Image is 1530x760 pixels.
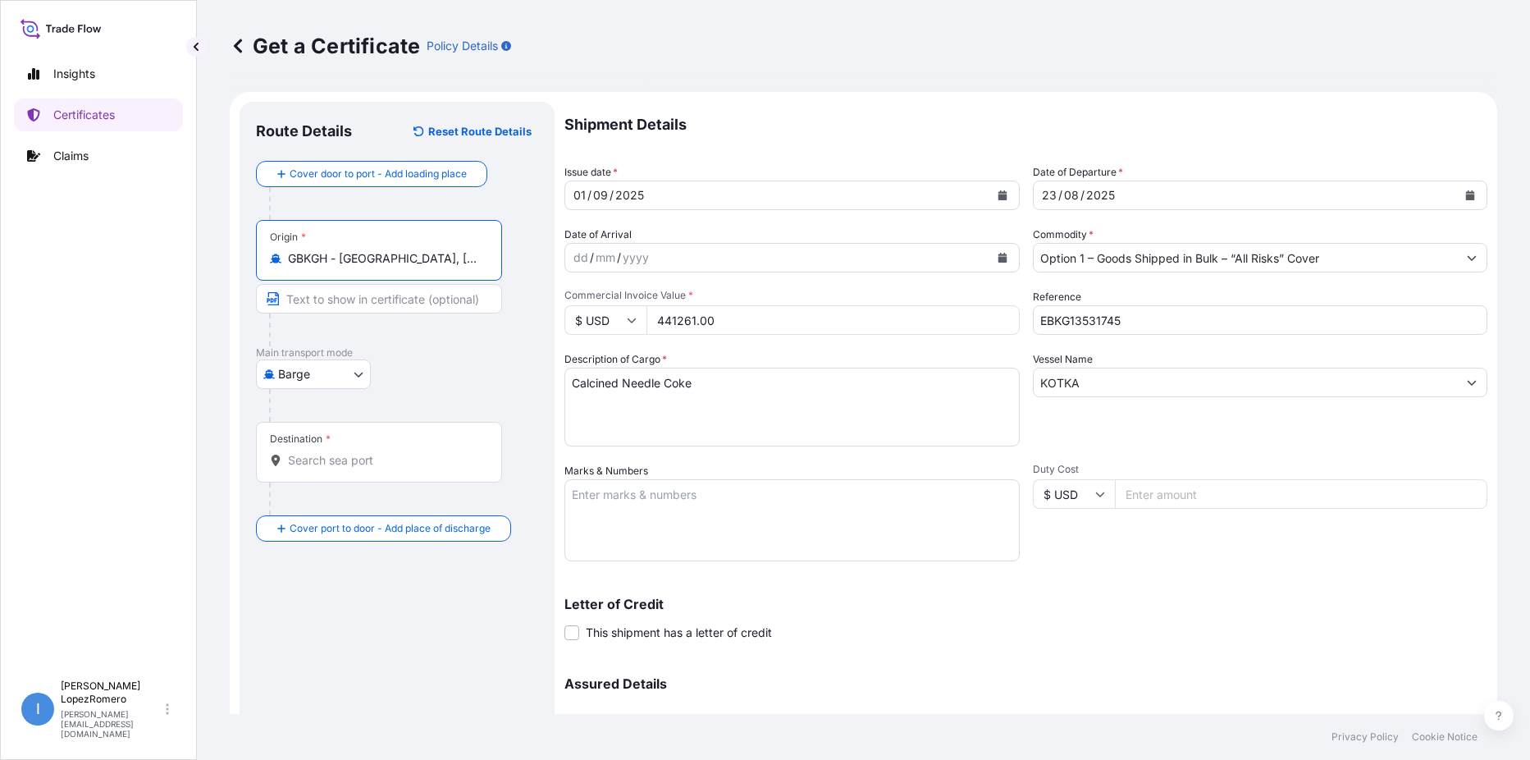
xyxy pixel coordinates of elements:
span: I [36,701,40,717]
input: Origin [288,250,482,267]
div: month, [1062,185,1080,205]
label: Marks & Numbers [564,463,648,479]
div: day, [1040,185,1058,205]
button: Calendar [989,245,1016,271]
a: Privacy Policy [1331,730,1399,744]
p: Insights [53,66,95,82]
label: Named Assured [1033,710,1107,726]
p: Route Details [256,121,352,141]
div: month, [594,248,617,268]
a: Cookie Notice [1412,730,1477,744]
label: Reference [1033,289,1081,305]
span: Cover door to port - Add loading place [290,166,467,182]
div: year, [1085,185,1117,205]
span: This shipment has a letter of credit [586,625,772,641]
div: / [587,185,591,205]
span: Date of Arrival [564,227,632,243]
input: Type to search commodity [1034,243,1458,272]
p: Reset Route Details [428,123,532,140]
p: Assured Details [564,677,1487,690]
div: day, [572,248,590,268]
p: Get a Certificate [230,33,420,59]
button: Reset Route Details [405,118,538,144]
a: Insights [14,57,183,90]
input: Destination [288,452,482,469]
p: Certificates [53,107,115,123]
button: Cover door to port - Add loading place [256,161,487,187]
label: Description of Cargo [564,351,667,368]
p: Main transport mode [256,346,538,359]
div: month, [591,185,610,205]
div: day, [572,185,587,205]
input: Enter booking reference [1033,305,1488,335]
span: Duty Cost [1033,463,1488,476]
input: Enter amount [1115,479,1488,509]
span: Commercial Invoice Value [564,289,1020,302]
div: year, [614,185,646,205]
span: Barge [278,366,310,382]
input: Enter amount [646,305,1020,335]
button: Cover port to door - Add place of discharge [256,515,511,542]
div: / [617,248,621,268]
div: year, [621,248,651,268]
span: Primary Assured [564,710,649,726]
div: / [590,248,594,268]
button: Calendar [1457,182,1483,208]
p: Letter of Credit [564,597,1487,611]
input: Text to appear on certificate [256,284,502,314]
span: Date of Departure [1033,164,1123,181]
button: Select transport [256,359,371,389]
input: Type to search vessel name or IMO [1034,368,1458,397]
p: Claims [53,148,89,164]
a: Certificates [14,98,183,131]
div: / [1080,185,1085,205]
p: Shipment Details [564,102,1487,148]
label: Vessel Name [1033,351,1093,368]
div: / [1058,185,1062,205]
a: Claims [14,140,183,172]
label: Commodity [1033,227,1094,243]
button: Show suggestions [1457,368,1487,397]
button: Calendar [989,182,1016,208]
p: [PERSON_NAME] LopezRomero [61,680,162,706]
div: Origin [270,231,306,244]
div: / [610,185,614,205]
p: Policy Details [427,38,498,54]
span: Cover port to door - Add place of discharge [290,520,491,537]
div: Destination [270,433,331,446]
button: Show suggestions [1457,243,1487,272]
p: [PERSON_NAME][EMAIL_ADDRESS][DOMAIN_NAME] [61,709,162,739]
span: Issue date [564,164,618,181]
